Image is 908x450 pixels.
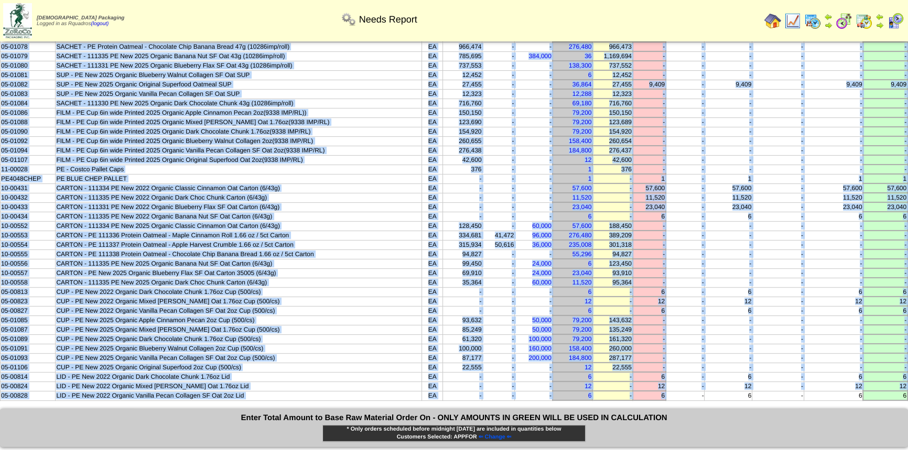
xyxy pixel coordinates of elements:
td: - [633,136,666,146]
td: - [515,42,553,51]
td: 42,600 [443,155,482,164]
td: 05-01092 [1,136,56,146]
td: 12,323 [443,89,482,98]
td: EA [422,89,443,98]
td: - [482,155,515,164]
td: - [863,70,907,80]
a: 24,000 [532,260,552,267]
td: - [804,155,863,164]
td: - [804,42,863,51]
td: - [804,164,863,174]
td: - [752,202,804,212]
td: 785,695 [443,51,482,61]
td: - [443,174,482,183]
td: 260,655 [443,136,482,146]
td: - [666,70,705,80]
td: - [666,51,705,61]
td: SACHET - 111331 PE New 2025 Organic Blueberry Flax SF Oat 43g (10286imp/roll) [56,61,422,70]
td: - [863,127,907,136]
td: - [705,98,752,108]
td: - [515,174,553,183]
td: - [752,51,804,61]
td: - [515,117,553,127]
td: CARTON - 111334 PE New 2022 Organic Classic Cinnamon Oat Carton (6/43g) [56,183,422,193]
a: ⇐ Change ⇐ [477,434,512,440]
td: - [863,146,907,155]
a: 200,000 [528,354,551,361]
a: 6 [588,260,592,267]
td: - [515,98,553,108]
td: 05-01094 [1,146,56,155]
td: - [482,108,515,117]
td: - [482,98,515,108]
td: - [666,127,705,136]
td: - [752,98,804,108]
a: 184,800 [569,354,591,361]
td: PE BLUE CHEP PALLET [56,174,422,183]
a: 6 [588,392,592,399]
td: - [592,183,633,193]
a: 57,600 [572,184,592,192]
td: 05-01082 [1,80,56,89]
td: - [863,42,907,51]
a: 60,000 [532,222,552,229]
td: 9,409 [863,80,907,89]
a: 6 [588,213,592,220]
td: - [443,183,482,193]
td: 1,169,694 [592,51,633,61]
td: - [666,98,705,108]
td: 1 [633,174,666,183]
a: 11,520 [572,194,592,201]
td: 737,553 [443,61,482,70]
td: - [633,42,666,51]
td: - [804,70,863,80]
td: - [482,117,515,127]
td: - [863,108,907,117]
td: - [752,136,804,146]
td: EA [422,155,443,164]
td: - [752,193,804,202]
td: - [482,183,515,193]
a: 79,200 [572,335,592,343]
td: 23,040 [633,202,666,212]
td: - [515,183,553,193]
td: 9,409 [633,80,666,89]
a: 1 [588,166,592,173]
td: - [804,127,863,136]
td: SUP - PE New 2025 Organic Vanilla Pecan Collagen SF Oat SUP [56,89,422,98]
td: EA [422,183,443,193]
a: 138,300 [569,62,591,69]
td: - [592,202,633,212]
a: 276,480 [569,43,591,50]
td: - [666,89,705,98]
td: 05-01078 [1,42,56,51]
a: 6 [588,373,592,380]
td: - [633,98,666,108]
td: - [804,89,863,98]
td: - [515,80,553,89]
td: 123,690 [443,117,482,127]
td: 150,150 [592,108,633,117]
td: - [515,127,553,136]
img: home.gif [764,13,781,29]
td: - [752,70,804,80]
td: EA [422,174,443,183]
img: arrowright.gif [824,21,833,29]
td: EA [422,80,443,89]
a: 235,008 [569,241,591,248]
td: - [482,80,515,89]
a: 79,200 [572,109,592,116]
td: - [482,174,515,183]
td: - [705,108,752,117]
td: FILM - PE Cup 6in wide Printed 2025 Organic Apple Cinnamon Pecan 2oz(9338 IMP/RL)) [56,108,422,117]
td: - [666,146,705,155]
a: 12 [585,298,591,305]
td: 11,520 [863,193,907,202]
a: 6 [588,71,592,79]
td: 11,520 [804,193,863,202]
td: - [752,61,804,70]
td: - [863,164,907,174]
td: - [515,136,553,146]
td: 376 [443,164,482,174]
td: - [482,193,515,202]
